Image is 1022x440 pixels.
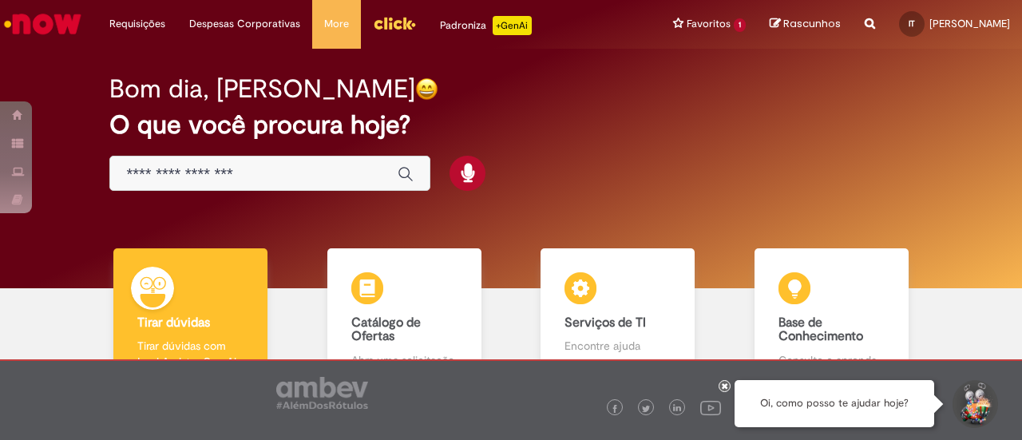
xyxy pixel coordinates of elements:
[493,16,532,35] p: +GenAi
[189,16,300,32] span: Despesas Corporativas
[137,338,244,370] p: Tirar dúvidas com Lupi Assist e Gen Ai
[642,405,650,413] img: logo_footer_twitter.png
[109,111,912,139] h2: O que você procura hoje?
[909,18,915,29] span: IT
[950,380,998,428] button: Iniciar Conversa de Suporte
[687,16,731,32] span: Favoritos
[2,8,84,40] img: ServiceNow
[351,352,458,368] p: Abra uma solicitação
[324,16,349,32] span: More
[440,16,532,35] div: Padroniza
[611,405,619,413] img: logo_footer_facebook.png
[673,404,681,414] img: logo_footer_linkedin.png
[564,315,646,331] b: Serviços de TI
[725,248,939,386] a: Base de Conhecimento Consulte e aprenda
[511,248,725,386] a: Serviços de TI Encontre ajuda
[929,17,1010,30] span: [PERSON_NAME]
[734,18,746,32] span: 1
[351,315,421,345] b: Catálogo de Ofertas
[783,16,841,31] span: Rascunhos
[564,338,671,354] p: Encontre ajuda
[109,75,415,103] h2: Bom dia, [PERSON_NAME]
[276,377,368,409] img: logo_footer_ambev_rotulo_gray.png
[770,17,841,32] a: Rascunhos
[298,248,512,386] a: Catálogo de Ofertas Abra uma solicitação
[778,315,863,345] b: Base de Conhecimento
[735,380,934,427] div: Oi, como posso te ajudar hoje?
[778,352,885,368] p: Consulte e aprenda
[373,11,416,35] img: click_logo_yellow_360x200.png
[137,315,210,331] b: Tirar dúvidas
[415,77,438,101] img: happy-face.png
[700,397,721,418] img: logo_footer_youtube.png
[84,248,298,386] a: Tirar dúvidas Tirar dúvidas com Lupi Assist e Gen Ai
[109,16,165,32] span: Requisições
